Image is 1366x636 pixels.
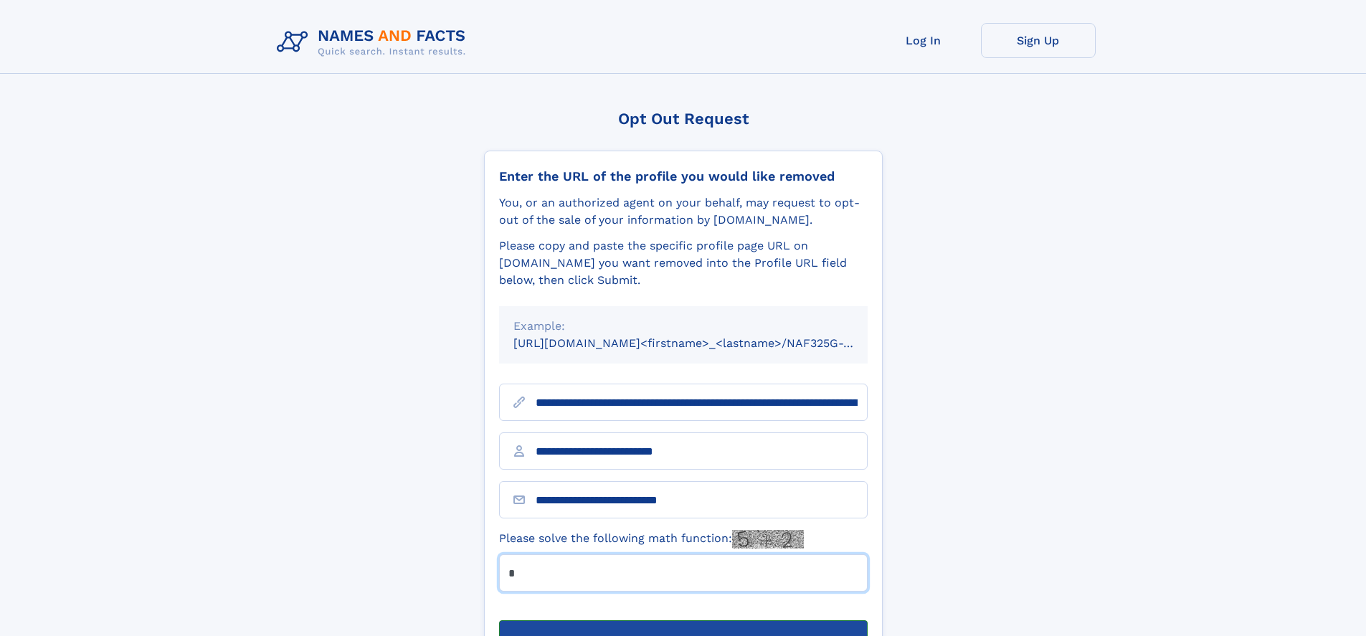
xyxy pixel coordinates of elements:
label: Please solve the following math function: [499,530,804,549]
div: Enter the URL of the profile you would like removed [499,169,868,184]
a: Sign Up [981,23,1096,58]
div: You, or an authorized agent on your behalf, may request to opt-out of the sale of your informatio... [499,194,868,229]
a: Log In [866,23,981,58]
div: Example: [513,318,853,335]
small: [URL][DOMAIN_NAME]<firstname>_<lastname>/NAF325G-xxxxxxxx [513,336,895,350]
img: Logo Names and Facts [271,23,478,62]
div: Opt Out Request [484,110,883,128]
div: Please copy and paste the specific profile page URL on [DOMAIN_NAME] you want removed into the Pr... [499,237,868,289]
